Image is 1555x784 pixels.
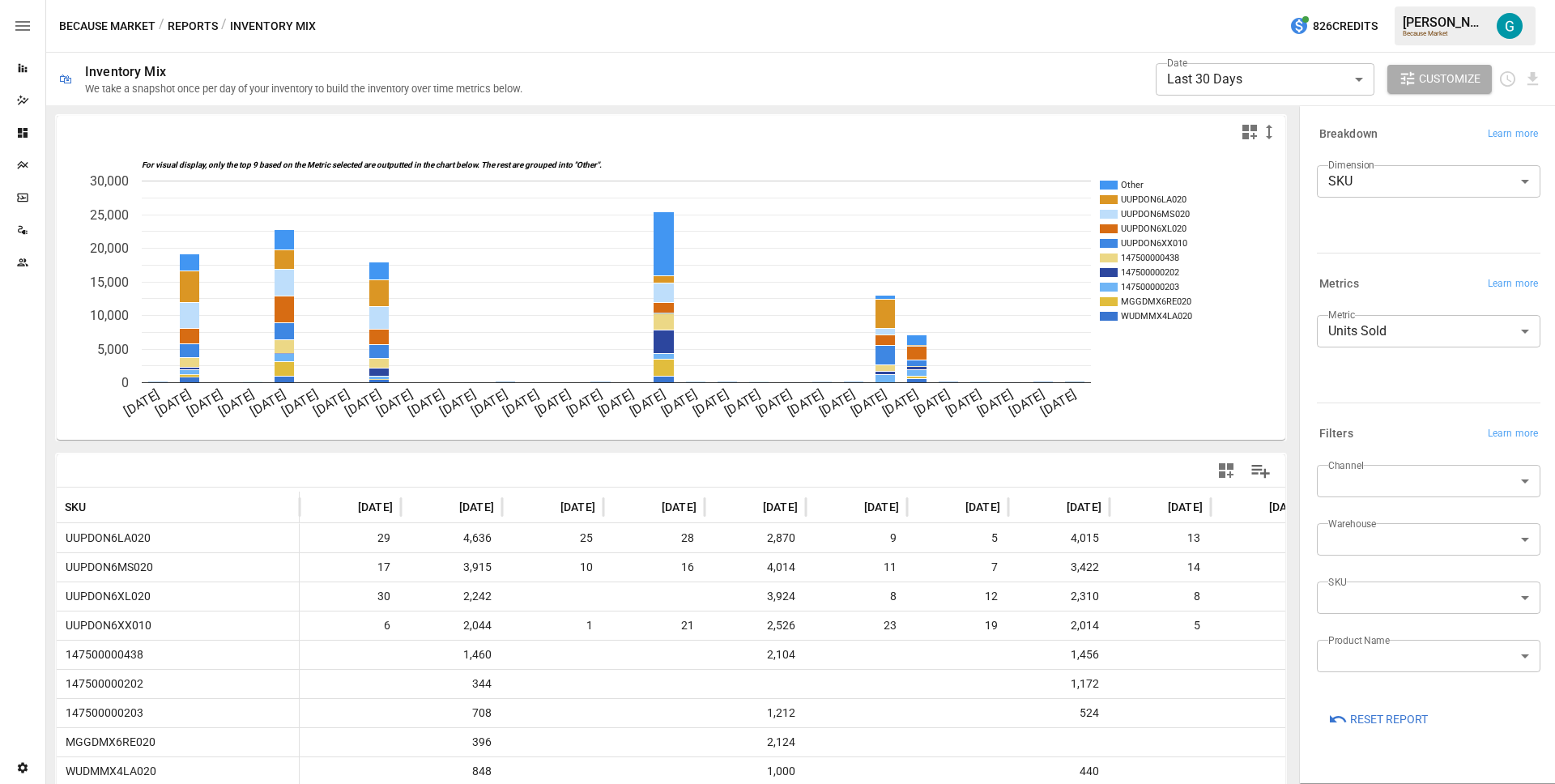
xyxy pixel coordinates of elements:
span: 2,242 [409,582,494,611]
text: [DATE] [911,386,952,419]
span: Last 30 Days [1167,71,1242,87]
text: UUPDON6MS020 [1121,209,1190,219]
div: SKU [1317,165,1540,198]
span: 1,460 [409,641,494,669]
text: [DATE] [1007,386,1047,419]
span: [DATE] [459,499,494,515]
button: 826Credits [1283,11,1384,41]
button: Sort [1042,496,1065,518]
span: Reset Report [1350,709,1428,730]
text: UUPDON6XL020 [1121,224,1186,234]
span: 2,014 [1016,611,1101,640]
span: 6 [308,611,393,640]
span: 8 [1118,582,1203,611]
text: For visual display, only the top 9 based on the Metric selected are outputted in the chart below.... [142,160,602,170]
text: 147500000438 [1121,253,1179,263]
span: [DATE] [1269,499,1304,515]
text: 147500000202 [1121,267,1179,278]
span: 1 [510,611,595,640]
text: 15,000 [90,275,129,290]
button: Sort [1245,496,1267,518]
span: 17 [308,553,393,582]
span: 4,014 [713,553,798,582]
span: 826 Credits [1313,16,1378,36]
div: Because Market [1403,30,1487,37]
div: We take a snapshot once per day of your inventory to build the inventory over time metrics below. [85,83,522,95]
label: Channel [1328,458,1364,472]
text: 5,000 [97,342,129,357]
span: 9 [814,524,899,552]
span: UUPDON6LA020 [59,531,151,544]
span: 12 [915,582,1000,611]
text: 25,000 [90,207,129,223]
span: SKU [65,499,87,515]
span: 2,526 [713,611,798,640]
button: Sort [840,496,863,518]
button: Sort [739,496,761,518]
span: 2,044 [409,611,494,640]
text: [DATE] [785,386,825,419]
div: / [159,16,164,36]
span: 13 [1118,524,1203,552]
text: [DATE] [216,386,257,419]
button: Because Market [59,16,155,36]
span: [DATE] [662,499,697,515]
span: 11 [814,553,899,582]
text: [DATE] [248,386,288,419]
span: 29 [308,524,393,552]
div: Inventory Mix [85,64,166,79]
span: 2,104 [713,641,798,669]
span: 3,915 [409,553,494,582]
text: UUPDON6LA020 [1121,194,1186,205]
text: [DATE] [1038,386,1079,419]
button: Sort [536,496,559,518]
span: 1,172 [1016,670,1101,698]
text: 147500000203 [1121,282,1179,292]
h6: Metrics [1319,275,1359,293]
text: 20,000 [90,241,129,256]
button: Sort [941,496,964,518]
span: 344 [409,670,494,698]
text: [DATE] [121,386,162,419]
span: 3,422 [1016,553,1101,582]
span: 1,456 [1016,641,1101,669]
span: 4,636 [409,524,494,552]
text: [DATE] [501,386,541,419]
span: 147500000202 [59,677,143,690]
text: [DATE] [722,386,762,419]
h6: Breakdown [1319,126,1378,143]
text: 30,000 [90,173,129,189]
label: Product Name [1328,633,1390,647]
span: UUPDON6XX010 [59,619,151,632]
span: 708 [409,699,494,727]
button: Sort [435,496,458,518]
text: [DATE] [848,386,888,419]
text: [DATE] [469,386,509,419]
span: [DATE] [358,499,393,515]
button: Manage Columns [1242,453,1279,489]
button: Sort [88,496,111,518]
span: 30 [308,582,393,611]
button: Sort [637,496,660,518]
span: 21 [611,611,697,640]
button: Reports [168,16,218,36]
span: 9 [1219,524,1304,552]
span: 14 [1118,553,1203,582]
span: MGGDMX6RE020 [59,735,155,748]
text: [DATE] [753,386,794,419]
button: Reset Report [1317,705,1439,734]
div: / [221,16,227,36]
span: Learn more [1488,126,1538,143]
text: [DATE] [943,386,983,419]
text: [DATE] [564,386,604,419]
text: MGGDMX6RE020 [1121,296,1191,307]
span: 1,212 [713,699,798,727]
text: [DATE] [816,386,857,419]
div: Gavin Acres [1497,13,1523,39]
span: [DATE] [560,499,595,515]
span: 147500000438 [59,648,143,661]
text: Other [1121,180,1144,190]
label: Warehouse [1328,517,1376,530]
button: Gavin Acres [1487,3,1532,49]
text: [DATE] [311,386,351,419]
